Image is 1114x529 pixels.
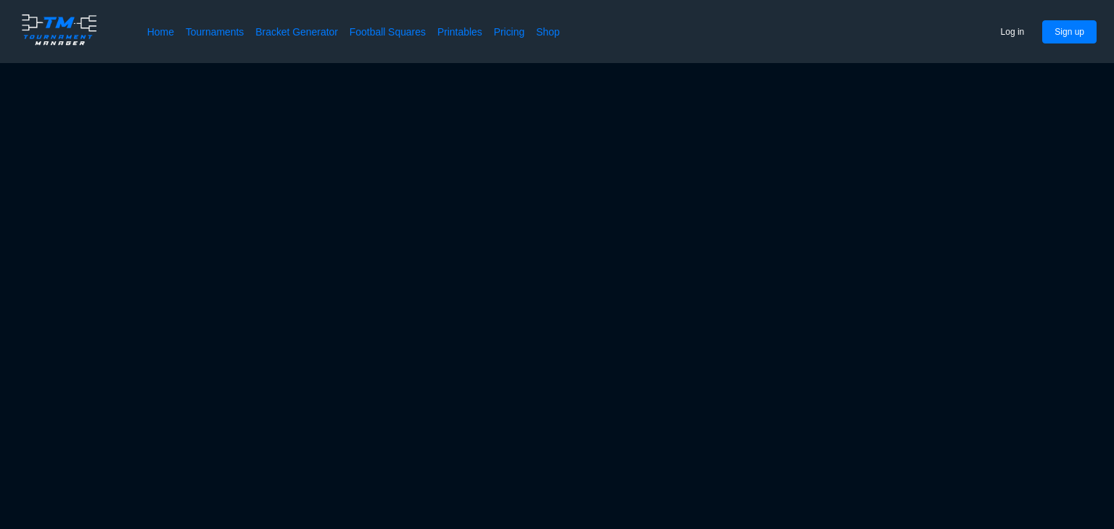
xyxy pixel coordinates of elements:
[536,25,560,39] a: Shop
[186,25,244,39] a: Tournaments
[350,25,426,39] a: Football Squares
[1042,20,1097,43] button: Sign up
[494,25,524,39] a: Pricing
[989,20,1037,43] button: Log in
[437,25,482,39] a: Printables
[255,25,338,39] a: Bracket Generator
[17,12,101,48] img: logo.ffa97a18e3bf2c7d.png
[147,25,174,39] a: Home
